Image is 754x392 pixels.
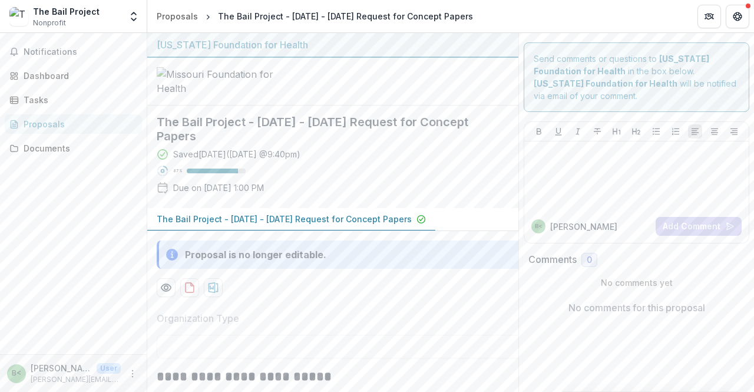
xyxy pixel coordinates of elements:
button: Add Comment [656,217,742,236]
button: Get Help [726,5,749,28]
a: Proposals [152,8,203,25]
div: Proposal is no longer editable. [185,248,326,262]
button: More [125,367,140,381]
div: The Bail Project [33,5,100,18]
div: Brad Dudding <bradd@bailproject.org> <bradd@bailproject.org> [12,370,21,377]
p: The Bail Project - [DATE] - [DATE] Request for Concept Papers [157,213,412,225]
button: download-proposal [204,278,223,297]
nav: breadcrumb [152,8,478,25]
button: Bold [532,124,546,139]
img: Missouri Foundation for Health [157,67,275,95]
button: Underline [551,124,565,139]
a: Dashboard [5,66,142,85]
p: No comments for this proposal [568,301,705,315]
h2: The Bail Project - [DATE] - [DATE] Request for Concept Papers [157,115,490,143]
button: Bullet List [649,124,663,139]
button: Align Left [688,124,702,139]
div: Send comments or questions to in the box below. will be notified via email of your comment. [524,42,749,112]
p: No comments yet [528,276,745,289]
div: Dashboard [24,70,133,82]
button: Heading 2 [629,124,643,139]
a: Documents [5,139,142,158]
div: Brad Dudding <bradd@bailproject.org> <bradd@bailproject.org> [535,223,543,229]
p: [PERSON_NAME][EMAIL_ADDRESS][DOMAIN_NAME] [31,374,121,385]
button: Partners [697,5,721,28]
h2: Comments [528,254,577,265]
strong: [US_STATE] Foundation for Health [534,78,677,88]
button: Strike [590,124,604,139]
span: Nonprofit [33,18,66,28]
a: Proposals [5,114,142,134]
a: Tasks [5,90,142,110]
button: Align Right [727,124,741,139]
p: 87 % [173,167,182,175]
button: Italicize [571,124,585,139]
button: Notifications [5,42,142,61]
button: Preview 78d44b96-065e-4bfd-9dc4-0c096ac4d46d-0.pdf [157,278,176,297]
div: Saved [DATE] ( [DATE] @ 9:40pm ) [173,148,300,160]
div: The Bail Project - [DATE] - [DATE] Request for Concept Papers [218,10,473,22]
button: Ordered List [669,124,683,139]
div: Proposals [24,118,133,130]
p: User [97,363,121,374]
img: The Bail Project [9,7,28,26]
button: Align Center [707,124,722,139]
div: [US_STATE] Foundation for Health [157,38,509,52]
p: [PERSON_NAME] <[PERSON_NAME][EMAIL_ADDRESS][DOMAIN_NAME]> <[PERSON_NAME][EMAIL_ADDRESS][DOMAIN_NA... [31,362,92,374]
p: Due on [DATE] 1:00 PM [173,182,264,194]
span: 0 [587,255,592,265]
button: Heading 1 [610,124,624,139]
span: Notifications [24,47,137,57]
button: Open entity switcher [125,5,142,28]
div: Proposals [157,10,198,22]
div: Documents [24,142,133,154]
p: [PERSON_NAME] [550,220,617,233]
button: download-proposal [180,278,199,297]
p: Organization Type [157,311,239,325]
div: Tasks [24,94,133,106]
